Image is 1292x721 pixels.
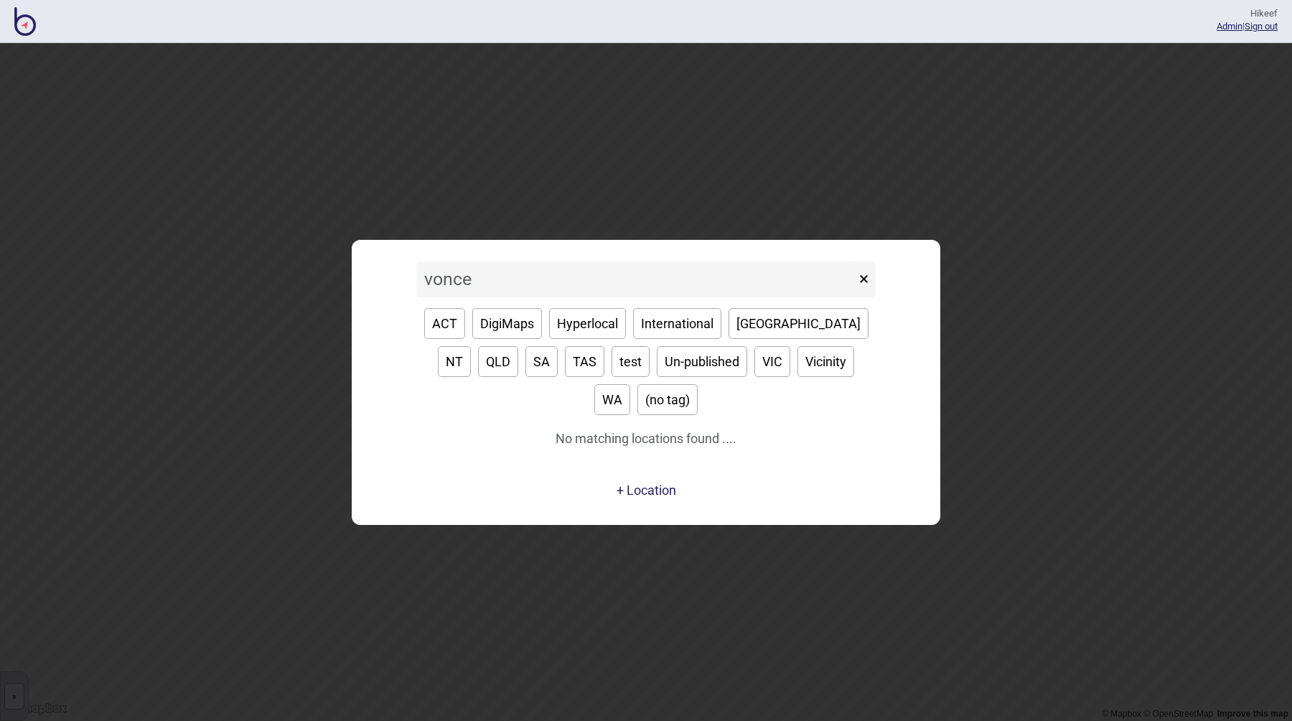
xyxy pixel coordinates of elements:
[478,346,518,377] button: QLD
[556,426,736,478] div: No matching locations found ....
[424,308,465,339] button: ACT
[613,478,680,503] a: + Location
[1217,7,1278,20] div: Hi keef
[617,483,676,498] button: + Location
[565,346,604,377] button: TAS
[416,261,856,297] input: Search locations by tag + name
[472,308,542,339] button: DigiMaps
[1245,21,1278,32] button: Sign out
[438,346,471,377] button: NT
[1217,21,1242,32] a: Admin
[594,384,630,415] button: WA
[637,384,698,415] button: (no tag)
[633,308,721,339] button: International
[729,308,869,339] button: [GEOGRAPHIC_DATA]
[754,346,790,377] button: VIC
[852,261,876,297] button: ×
[657,346,747,377] button: Un-published
[1217,21,1245,32] span: |
[612,346,650,377] button: test
[525,346,558,377] button: SA
[797,346,854,377] button: Vicinity
[549,308,626,339] button: Hyperlocal
[14,7,36,36] img: BindiMaps CMS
